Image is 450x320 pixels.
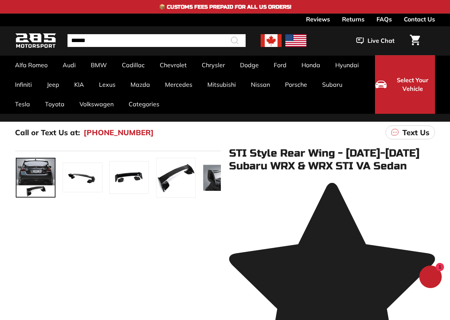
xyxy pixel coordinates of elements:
a: Chrysler [194,55,232,75]
p: Text Us [402,128,429,137]
a: Dodge [232,55,266,75]
inbox-online-store-chat: Shopify online store chat [417,266,444,290]
input: Search [67,34,246,47]
h4: 📦 Customs Fees Prepaid for All US Orders! [159,4,291,10]
a: FAQs [376,14,392,25]
a: Chevrolet [152,55,194,75]
span: Select Your Vehicle [390,76,435,93]
a: Alfa Romeo [7,55,55,75]
a: Reviews [306,14,330,25]
a: Nissan [243,75,277,94]
img: STI Style Rear Wing - 2015-2021 Subaru WRX & WRX STI VA Sedan [109,161,149,194]
button: Select Your Vehicle [375,55,435,114]
a: Cadillac [114,55,152,75]
a: Volkswagen [72,94,121,114]
a: KIA [67,75,91,94]
a: Mercedes [157,75,200,94]
p: Call or Text Us at: [15,128,80,137]
a: [PHONE_NUMBER] [84,128,154,137]
a: Contact Us [404,14,435,25]
a: Mitsubishi [200,75,243,94]
a: Text Us [385,125,435,139]
a: Hyundai [328,55,366,75]
a: STI Style Rear Wing - 2015-2021 Subaru WRX & WRX STI VA Sedan [16,158,55,198]
img: STI Style Rear Wing - 2015-2021 Subaru WRX & WRX STI VA Sedan [203,165,243,191]
a: Infiniti [7,75,39,94]
a: Ford [266,55,294,75]
a: Returns [342,14,364,25]
a: Jeep [39,75,67,94]
a: Subaru [315,75,350,94]
a: Honda [294,55,328,75]
button: Live Chat [345,36,405,45]
a: Porsche [277,75,315,94]
a: Lexus [91,75,123,94]
span: Live Chat [367,36,394,45]
a: Toyota [37,94,72,114]
a: Audi [55,55,83,75]
h1: STI Style Rear Wing - [DATE]-[DATE] Subaru WRX & WRX STI VA Sedan [229,147,435,172]
img: STI Style Rear Wing - 2015-2021 Subaru WRX & WRX STI VA Sedan [63,163,102,192]
a: Tesla [7,94,37,114]
a: Categories [121,94,167,114]
a: Mazda [123,75,157,94]
a: Cart [405,29,424,53]
a: BMW [83,55,114,75]
img: Logo_285_Motorsport_areodynamics_components [15,32,56,50]
img: STI Style Rear Wing - 2015-2021 Subaru WRX & WRX STI VA Sedan [156,158,196,198]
